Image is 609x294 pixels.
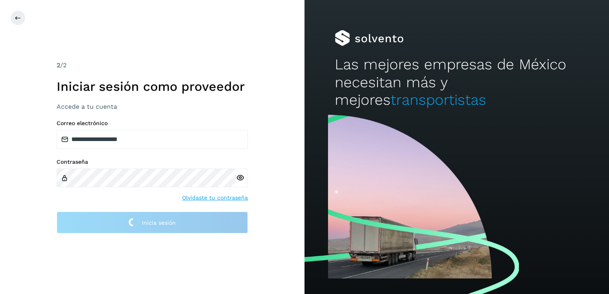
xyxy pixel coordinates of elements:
span: Inicia sesión [142,220,176,225]
span: 2 [57,61,60,69]
div: /2 [57,61,248,70]
a: Olvidaste tu contraseña [182,194,248,202]
span: transportistas [391,91,486,108]
label: Contraseña [57,159,248,165]
h1: Iniciar sesión como proveedor [57,79,248,94]
h2: Las mejores empresas de México necesitan más y mejores [335,56,578,109]
button: Inicia sesión [57,212,248,233]
h3: Accede a tu cuenta [57,103,248,110]
label: Correo electrónico [57,120,248,127]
